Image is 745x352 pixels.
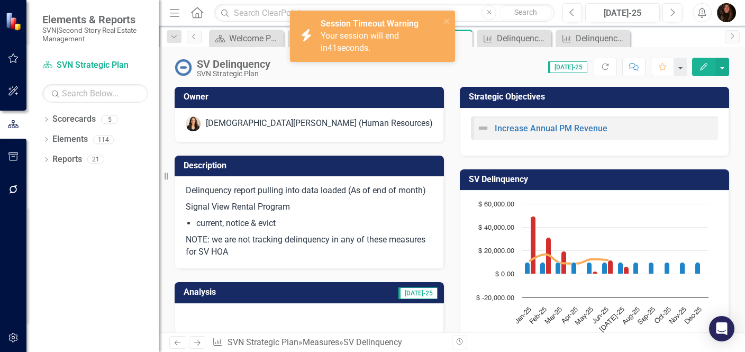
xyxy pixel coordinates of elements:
text: Oct-25 [653,306,673,325]
a: Measures [303,337,339,347]
input: Search ClearPoint... [214,4,555,22]
div: Welcome Page [229,32,281,45]
a: Reports [52,154,82,166]
h3: Owner [184,92,439,102]
text: $ 60,000.00 [478,201,514,208]
button: Search [499,5,552,20]
div: SV Delinquency [343,337,402,347]
path: Jul-25, 10,000. Goal. [618,263,623,274]
a: Delinquency (MF) [558,32,628,45]
div: SV Delinquency [197,58,270,70]
div: SVN Strategic Plan [197,70,270,78]
path: Jun-25, 11,797.51. Delta (Actual vs. Goal). [608,260,613,274]
span: [DATE]-25 [548,61,587,73]
g: Delta (Actual vs. Goal), series 3 of 3. Bar series with 12 bars. [531,204,702,275]
img: ClearPoint Strategy [5,12,24,31]
text: Mar-25 [544,306,564,326]
path: Jun-25, 10,000. Goal. [602,263,607,274]
a: Increase Annual PM Revenue [495,123,607,133]
path: Mar-25, 19,483.93. Delta (Actual vs. Goal). [561,251,567,274]
path: Mar-25, 10,000. Goal. [556,263,561,274]
path: Feb-25, 10,000. Goal. [540,263,546,274]
text: Dec-25 [684,306,703,326]
img: Not Defined [477,122,489,134]
li: current, notice & evict [196,218,433,230]
img: Jill Allen [717,3,736,22]
path: May-25, 2,184.99. Delta (Actual vs. Goal). [593,272,598,274]
path: Jan-25, 49,446.83. Delta (Actual vs. Goal). [531,216,536,274]
a: Delinquency (Commercial) [479,32,549,45]
path: Aug-25, 10,000. Goal. [633,263,639,274]
text: Feb-25 [528,306,548,326]
text: Nov-25 [668,306,687,326]
a: SVN Strategic Plan [228,337,298,347]
path: Jul-25, 6,565.92. Delta (Actual vs. Goal). [624,267,629,274]
a: SVN Strategic Plan [42,59,148,71]
div: Open Intercom Messenger [709,316,734,341]
span: Elements & Reports [42,13,148,26]
span: Your session will end in seconds. [321,31,399,53]
p: Signal View Rental Program [186,199,433,215]
text: $ 0.00 [495,271,514,278]
div: 5 [101,115,118,124]
text: Jan-25 [514,306,533,325]
text: May-25 [574,306,595,327]
strong: Session Timeout Warning [321,19,419,29]
text: $ 20,000.00 [478,248,514,255]
g: Goal, series 1 of 3. Bar series with 12 bars. [525,263,701,274]
span: Search [514,8,537,16]
h3: Analysis [184,287,297,297]
path: Sep-25, 10,000. Goal. [649,263,654,274]
path: Apr-25, -160.23. Delta (Actual vs. Goal). [578,274,582,275]
div: Delinquency (Commercial) [497,32,549,45]
h3: Description [184,161,439,170]
path: Oct-25, 10,000. Goal. [665,263,670,274]
path: Dec-25, 10,000. Goal. [695,263,701,274]
a: Scorecards [52,113,96,125]
path: Feb-25, 31,481.96. Delta (Actual vs. Goal). [546,238,551,274]
text: Aug-25 [621,306,641,326]
span: [DATE]-25 [398,287,438,299]
path: Jan-25, 10,000. Goal. [525,263,530,274]
text: Sep-25 [637,306,657,326]
button: [DATE]-25 [585,3,660,22]
text: [DATE]-25 [598,306,626,333]
div: 21 [87,155,104,164]
a: Elements [52,133,88,146]
div: [DEMOGRAPHIC_DATA][PERSON_NAME] (Human Resources) [206,118,433,130]
text: $ -20,000.00 [476,295,514,302]
p: Delinquency report pulling into data loaded (As of end of month) [186,185,433,199]
h3: Strategic Objectives [469,92,724,102]
p: NOTE: we are not tracking delinquency in any of these measures for SV HOA [186,232,433,258]
div: 114 [93,135,114,144]
img: No Information [175,59,192,76]
h3: SV Delinquency [469,175,724,184]
div: » » [212,337,444,349]
small: SVN|Second Story Real Estate Management [42,26,148,43]
input: Search Below... [42,84,148,103]
div: Delinquency (MF) [576,32,628,45]
a: Welcome Page [212,32,281,45]
text: Jun-25 [591,306,610,325]
span: 41 [328,43,337,53]
div: [DATE]-25 [589,7,656,20]
text: $ 40,000.00 [478,224,514,231]
path: May-25, 10,000. Goal. [587,263,592,274]
path: Nov-25, 10,000. Goal. [680,263,685,274]
button: close [443,15,451,27]
path: Apr-25, 10,000. Goal. [571,263,577,274]
text: Apr-25 [560,306,579,325]
img: Kristen Hodge [186,116,201,131]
